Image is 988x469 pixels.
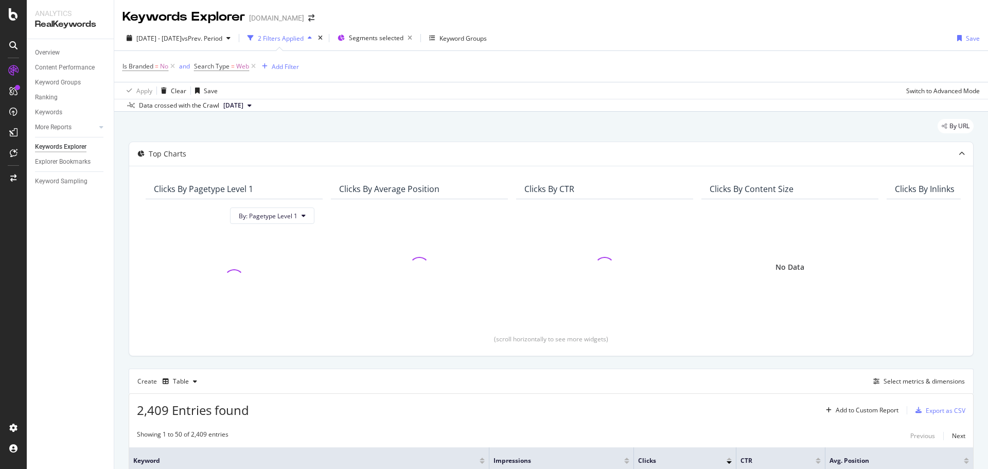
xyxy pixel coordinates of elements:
div: Save [966,34,980,43]
div: Apply [136,86,152,95]
button: Add to Custom Report [822,402,898,419]
button: [DATE] [219,99,256,112]
div: Next [952,431,965,440]
button: Keyword Groups [425,30,491,46]
span: Impressions [493,456,609,465]
div: More Reports [35,122,72,133]
span: CTR [740,456,800,465]
div: Previous [910,431,935,440]
span: [DATE] - [DATE] [136,34,182,43]
a: Content Performance [35,62,107,73]
span: Web [236,59,249,74]
div: arrow-right-arrow-left [308,14,314,22]
button: Export as CSV [911,402,965,419]
div: Add Filter [272,62,299,71]
div: legacy label [938,119,974,133]
div: Table [173,378,189,385]
div: Clicks By Inlinks [895,184,955,194]
button: Add Filter [258,60,299,73]
div: RealKeywords [35,19,105,30]
div: Keyword Groups [35,77,81,88]
div: Switch to Advanced Mode [906,86,980,95]
div: Clicks By Pagetype Level 1 [154,184,253,194]
a: Explorer Bookmarks [35,157,107,167]
a: Keyword Sampling [35,176,107,187]
span: = [155,62,158,71]
span: = [231,62,235,71]
a: Keywords [35,107,107,118]
div: and [179,62,190,71]
button: Apply [122,82,152,99]
span: vs Prev. Period [182,34,222,43]
div: Clicks By Content Size [710,184,793,194]
button: By: Pagetype Level 1 [230,207,314,224]
div: Data crossed with the Crawl [139,101,219,110]
a: Overview [35,47,107,58]
div: Create [137,373,201,390]
button: Clear [157,82,186,99]
div: Keyword Sampling [35,176,87,187]
div: [DOMAIN_NAME] [249,13,304,23]
div: Add to Custom Report [836,407,898,413]
div: Showing 1 to 50 of 2,409 entries [137,430,228,442]
button: 2 Filters Applied [243,30,316,46]
div: Select metrics & dimensions [884,377,965,386]
div: Clicks By CTR [524,184,574,194]
div: Clear [171,86,186,95]
span: By URL [949,123,969,129]
button: and [179,61,190,71]
div: Keywords [35,107,62,118]
div: (scroll horizontally to see more widgets) [142,335,961,343]
button: Select metrics & dimensions [869,375,965,388]
span: 2024 Sep. 8th [223,101,243,110]
a: Ranking [35,92,107,103]
div: Overview [35,47,60,58]
div: Explorer Bookmarks [35,157,91,167]
span: Search Type [194,62,230,71]
div: Ranking [35,92,58,103]
button: [DATE] - [DATE]vsPrev. Period [122,30,235,46]
div: Analytics [35,8,105,19]
a: Keywords Explorer [35,142,107,152]
button: Switch to Advanced Mode [902,82,980,99]
span: Clicks [638,456,711,465]
span: Segments selected [349,33,403,42]
div: 2 Filters Applied [258,34,304,43]
div: times [316,33,325,43]
span: Avg. Position [830,456,948,465]
div: Keywords Explorer [122,8,245,26]
div: Top Charts [149,149,186,159]
div: Clicks By Average Position [339,184,439,194]
span: 2,409 Entries found [137,402,249,419]
div: Content Performance [35,62,95,73]
a: More Reports [35,122,96,133]
button: Segments selected [333,30,416,46]
span: By: Pagetype Level 1 [239,212,297,220]
button: Save [953,30,980,46]
div: Keyword Groups [439,34,487,43]
button: Table [158,373,201,390]
a: Keyword Groups [35,77,107,88]
span: Is Branded [122,62,153,71]
div: Export as CSV [926,406,965,415]
button: Save [191,82,218,99]
span: Keyword [133,456,464,465]
div: Keywords Explorer [35,142,86,152]
span: No [160,59,168,74]
div: Save [204,86,218,95]
div: No Data [775,262,804,272]
button: Next [952,430,965,442]
button: Previous [910,430,935,442]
